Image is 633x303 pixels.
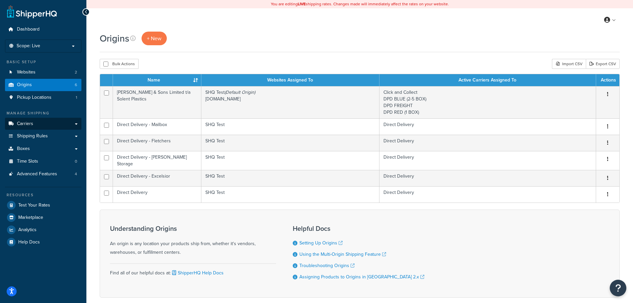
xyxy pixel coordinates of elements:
button: Open Resource Center [610,280,626,296]
b: LIVE [298,1,306,7]
span: Time Slots [17,159,38,164]
td: SHQ Test [201,186,379,203]
td: Direct Delivery [113,186,201,203]
a: Marketplace [5,212,81,224]
td: SHQ Test [201,118,379,135]
a: Origins 6 [5,79,81,91]
li: Time Slots [5,155,81,168]
a: Export CSV [586,59,620,69]
span: Boxes [17,146,30,152]
a: ShipperHQ Help Docs [171,269,224,276]
a: Troubleshooting Origins [299,262,355,269]
div: Find all of our helpful docs at: [110,263,276,277]
td: Direct Delivery - [PERSON_NAME] Storage [113,151,201,170]
li: Advanced Features [5,168,81,180]
td: SHQ Test [201,170,379,186]
a: Help Docs [5,236,81,248]
a: Using the Multi-Origin Shipping Feature [299,251,386,258]
a: Time Slots 0 [5,155,81,168]
span: + New [147,35,161,42]
th: Name : activate to sort column ascending [113,74,201,86]
li: Origins [5,79,81,91]
a: Assigning Products to Origins in [GEOGRAPHIC_DATA] 2.x [299,273,424,280]
a: ShipperHQ Home [7,5,57,18]
div: Import CSV [552,59,586,69]
span: Scope: Live [17,43,40,49]
span: Dashboard [17,27,40,32]
a: Dashboard [5,23,81,36]
div: Manage Shipping [5,110,81,116]
span: Shipping Rules [17,133,48,139]
a: Boxes [5,143,81,155]
li: Websites [5,66,81,78]
a: Test Your Rates [5,199,81,211]
li: Pickup Locations [5,91,81,104]
td: SHQ Test [DOMAIN_NAME] [201,86,379,118]
div: An origin is any location your products ship from, whether it's vendors, warehouses, or fulfillme... [110,225,276,257]
a: Analytics [5,224,81,236]
td: [PERSON_NAME] & Sons Limited t/a Solent Plastics [113,86,201,118]
span: Pickup Locations [17,95,52,100]
span: 2 [75,70,77,75]
span: Advanced Features [17,171,57,177]
td: Direct Delivery - Fletchers [113,135,201,151]
button: Bulk Actions [100,59,139,69]
a: Pickup Locations 1 [5,91,81,104]
th: Active Carriers Assigned To [379,74,596,86]
h1: Origins [100,32,129,45]
td: Direct Delivery [379,186,596,203]
span: Marketplace [18,215,43,221]
h3: Helpful Docs [293,225,424,232]
td: Click and Collect DPD BLUE (2-5 BOX) DPD FREIGHT DPD RED (1 BOX) [379,86,596,118]
div: Resources [5,192,81,198]
th: Actions [596,74,619,86]
td: Direct Delivery - Excelsior [113,170,201,186]
i: (Default Origin) [225,89,255,96]
span: Origins [17,82,32,88]
a: Setting Up Origins [299,239,343,246]
th: Websites Assigned To [201,74,379,86]
a: Advanced Features 4 [5,168,81,180]
h3: Understanding Origins [110,225,276,232]
div: Basic Setup [5,59,81,65]
td: Direct Delivery [379,151,596,170]
td: Direct Delivery [379,118,596,135]
span: 1 [76,95,77,100]
span: 6 [75,82,77,88]
span: Analytics [18,227,37,233]
td: Direct Delivery [379,170,596,186]
a: Shipping Rules [5,130,81,142]
span: Carriers [17,121,33,127]
td: SHQ Test [201,151,379,170]
span: Help Docs [18,239,40,245]
td: Direct Delivery - Mailbox [113,118,201,135]
td: SHQ Test [201,135,379,151]
td: Direct Delivery [379,135,596,151]
span: 4 [75,171,77,177]
span: Websites [17,70,36,75]
a: Carriers [5,118,81,130]
span: 0 [75,159,77,164]
a: Websites 2 [5,66,81,78]
a: + New [142,32,167,45]
span: Test Your Rates [18,203,50,208]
